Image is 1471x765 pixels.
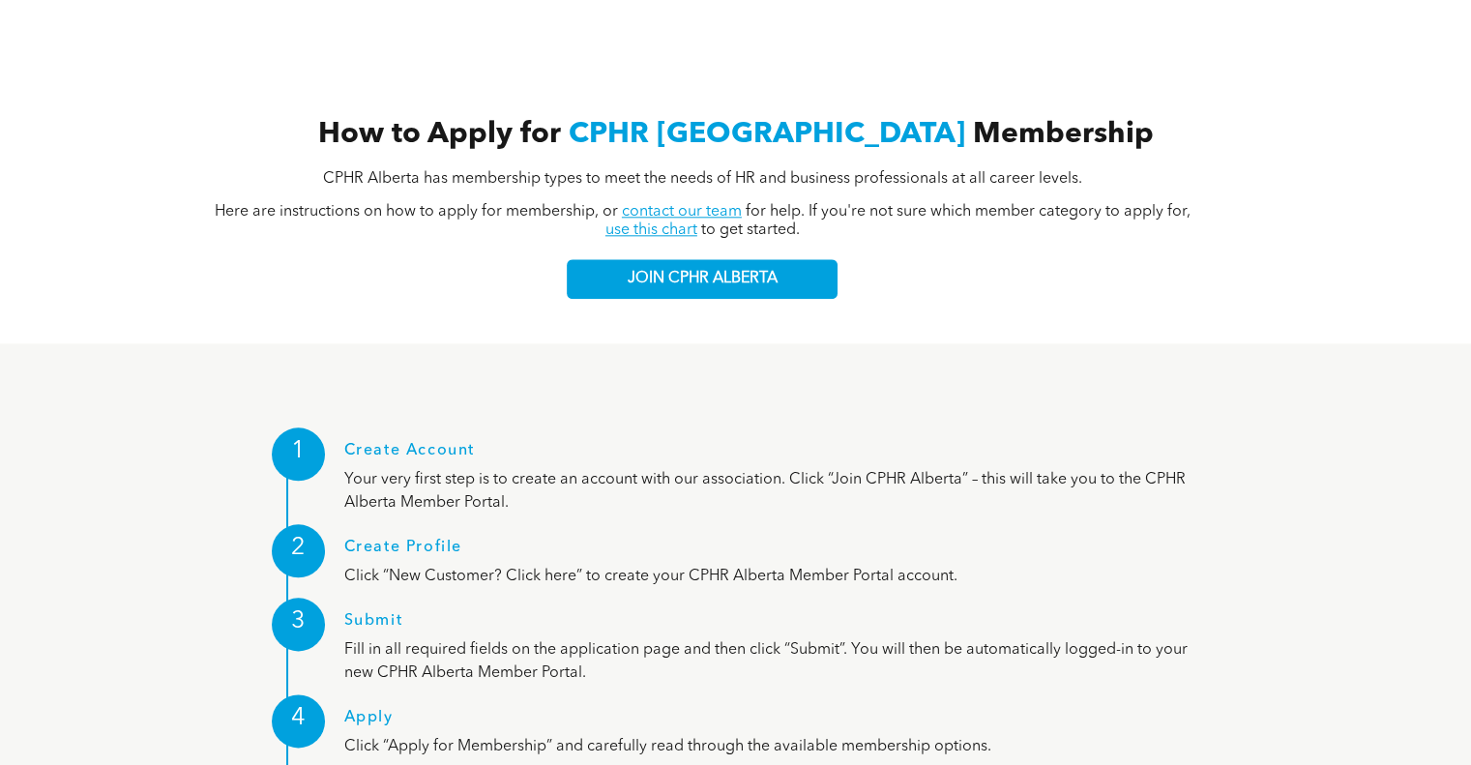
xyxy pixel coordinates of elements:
[344,709,1220,735] h1: Apply
[746,204,1191,220] span: for help. If you're not sure which member category to apply for,
[272,694,325,748] div: 4
[215,204,618,220] span: Here are instructions on how to apply for membership, or
[344,735,1220,758] p: Click “Apply for Membership” and carefully read through the available membership options.
[701,222,800,238] span: to get started.
[605,222,697,238] a: use this chart
[344,565,1220,588] p: Click “New Customer? Click here” to create your CPHR Alberta Member Portal account.
[272,598,325,651] div: 3
[344,638,1220,685] p: Fill in all required fields on the application page and then click “Submit”. You will then be aut...
[272,427,325,481] div: 1
[567,259,838,299] a: JOIN CPHR ALBERTA
[569,120,965,149] span: CPHR [GEOGRAPHIC_DATA]
[323,171,1082,187] span: CPHR Alberta has membership types to meet the needs of HR and business professionals at all caree...
[272,524,325,577] div: 2
[318,120,561,149] span: How to Apply for
[344,539,1220,565] h1: Create Profile
[973,120,1154,149] span: Membership
[344,442,1220,468] h1: Create Account
[628,270,778,288] span: JOIN CPHR ALBERTA
[344,468,1220,515] p: Your very first step is to create an account with our association. Click “Join CPHR Alberta” – th...
[344,612,1220,638] h1: Submit
[622,204,742,220] a: contact our team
